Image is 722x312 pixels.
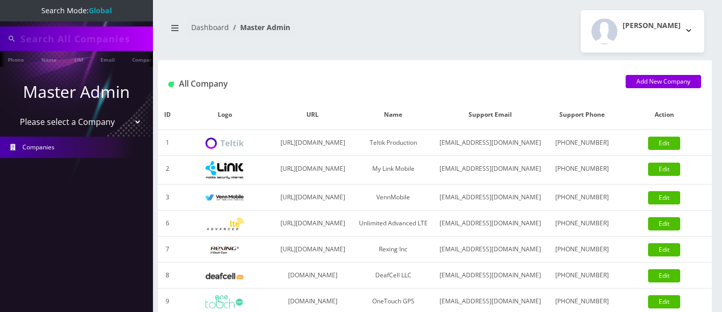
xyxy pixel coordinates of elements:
th: ID [158,100,177,130]
td: [PHONE_NUMBER] [547,130,616,156]
h2: [PERSON_NAME] [623,21,681,30]
td: Teltik Production [353,130,433,156]
th: Name [353,100,433,130]
td: DeafCell LLC [353,263,433,289]
h1: All Company [168,79,610,89]
img: All Company [168,82,174,87]
span: Search Mode: [41,6,112,15]
td: [PHONE_NUMBER] [547,237,616,263]
td: [URL][DOMAIN_NAME] [272,156,353,185]
strong: Global [89,6,112,15]
a: Email [95,51,120,67]
td: [EMAIL_ADDRESS][DOMAIN_NAME] [433,156,547,185]
td: [EMAIL_ADDRESS][DOMAIN_NAME] [433,130,547,156]
li: Master Admin [229,22,290,33]
td: 7 [158,237,177,263]
th: Logo [177,100,272,130]
a: Phone [3,51,29,67]
td: VennMobile [353,185,433,211]
a: SIM [69,51,88,67]
td: 2 [158,156,177,185]
td: Rexing Inc [353,237,433,263]
a: Edit [648,269,680,282]
td: [URL][DOMAIN_NAME] [272,185,353,211]
td: [PHONE_NUMBER] [547,211,616,237]
td: [DOMAIN_NAME] [272,263,353,289]
img: My Link Mobile [205,161,244,179]
td: [URL][DOMAIN_NAME] [272,130,353,156]
td: [URL][DOMAIN_NAME] [272,211,353,237]
th: Action [616,100,712,130]
td: [PHONE_NUMBER] [547,185,616,211]
td: [EMAIL_ADDRESS][DOMAIN_NAME] [433,263,547,289]
button: [PERSON_NAME] [581,10,704,53]
td: [EMAIL_ADDRESS][DOMAIN_NAME] [433,185,547,211]
td: [EMAIL_ADDRESS][DOMAIN_NAME] [433,211,547,237]
a: Edit [648,295,680,308]
th: Support Phone [547,100,616,130]
td: 1 [158,130,177,156]
td: [PHONE_NUMBER] [547,263,616,289]
th: Support Email [433,100,547,130]
span: Companies [22,143,55,151]
a: Edit [648,137,680,150]
td: 3 [158,185,177,211]
a: Edit [648,163,680,176]
td: Unlimited Advanced LTE [353,211,433,237]
td: 6 [158,211,177,237]
a: Name [36,51,62,67]
img: OneTouch GPS [205,295,244,308]
th: URL [272,100,353,130]
input: Search All Companies [20,29,150,48]
td: [EMAIL_ADDRESS][DOMAIN_NAME] [433,237,547,263]
nav: breadcrumb [166,17,427,46]
a: Add New Company [626,75,701,88]
a: Edit [648,243,680,256]
a: Edit [648,217,680,230]
img: Teltik Production [205,138,244,149]
a: Company [127,51,161,67]
img: DeafCell LLC [205,273,244,279]
td: [PHONE_NUMBER] [547,156,616,185]
a: Edit [648,191,680,204]
td: 8 [158,263,177,289]
img: Rexing Inc [205,245,244,255]
td: My Link Mobile [353,156,433,185]
a: Dashboard [191,22,229,32]
td: [URL][DOMAIN_NAME] [272,237,353,263]
img: VennMobile [205,194,244,201]
img: Unlimited Advanced LTE [205,218,244,230]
